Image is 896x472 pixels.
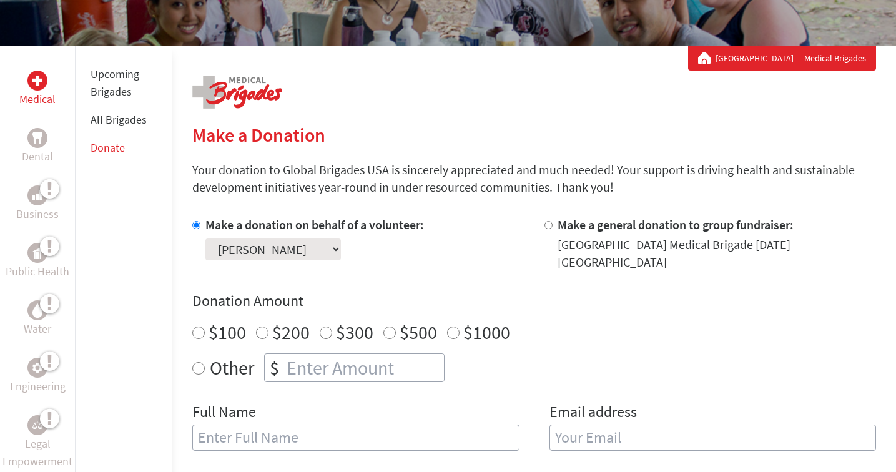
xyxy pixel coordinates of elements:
div: Public Health [27,243,47,263]
label: $300 [336,320,373,344]
a: Legal EmpowermentLegal Empowerment [2,415,72,470]
a: WaterWater [24,300,51,338]
a: Public HealthPublic Health [6,243,69,280]
img: Public Health [32,247,42,259]
p: Water [24,320,51,338]
label: Make a donation on behalf of a volunteer: [205,217,424,232]
p: Engineering [10,378,66,395]
label: Other [210,353,254,382]
li: Upcoming Brigades [91,61,157,106]
img: Water [32,303,42,317]
p: Your donation to Global Brigades USA is sincerely appreciated and much needed! Your support is dr... [192,161,876,196]
div: Medical Brigades [698,52,866,64]
li: All Brigades [91,106,157,134]
div: Engineering [27,358,47,378]
label: $200 [272,320,310,344]
a: MedicalMedical [19,71,56,108]
img: Medical [32,76,42,86]
label: $500 [400,320,437,344]
a: Upcoming Brigades [91,67,139,99]
input: Your Email [549,425,876,451]
p: Dental [22,148,53,165]
h2: Make a Donation [192,124,876,146]
div: [GEOGRAPHIC_DATA] Medical Brigade [DATE] [GEOGRAPHIC_DATA] [558,236,876,271]
p: Medical [19,91,56,108]
label: $100 [209,320,246,344]
label: Full Name [192,402,256,425]
a: DentalDental [22,128,53,165]
p: Legal Empowerment [2,435,72,470]
div: Water [27,300,47,320]
input: Enter Amount [284,354,444,381]
div: Dental [27,128,47,148]
label: Email address [549,402,637,425]
p: Public Health [6,263,69,280]
a: All Brigades [91,112,147,127]
div: Business [27,185,47,205]
img: Legal Empowerment [32,421,42,429]
li: Donate [91,134,157,162]
a: BusinessBusiness [16,185,59,223]
a: EngineeringEngineering [10,358,66,395]
img: Engineering [32,363,42,373]
a: [GEOGRAPHIC_DATA] [716,52,799,64]
div: $ [265,354,284,381]
h4: Donation Amount [192,291,876,311]
img: Dental [32,132,42,144]
label: $1000 [463,320,510,344]
a: Donate [91,140,125,155]
label: Make a general donation to group fundraiser: [558,217,794,232]
div: Legal Empowerment [27,415,47,435]
p: Business [16,205,59,223]
img: logo-medical.png [192,76,282,109]
div: Medical [27,71,47,91]
img: Business [32,190,42,200]
input: Enter Full Name [192,425,519,451]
